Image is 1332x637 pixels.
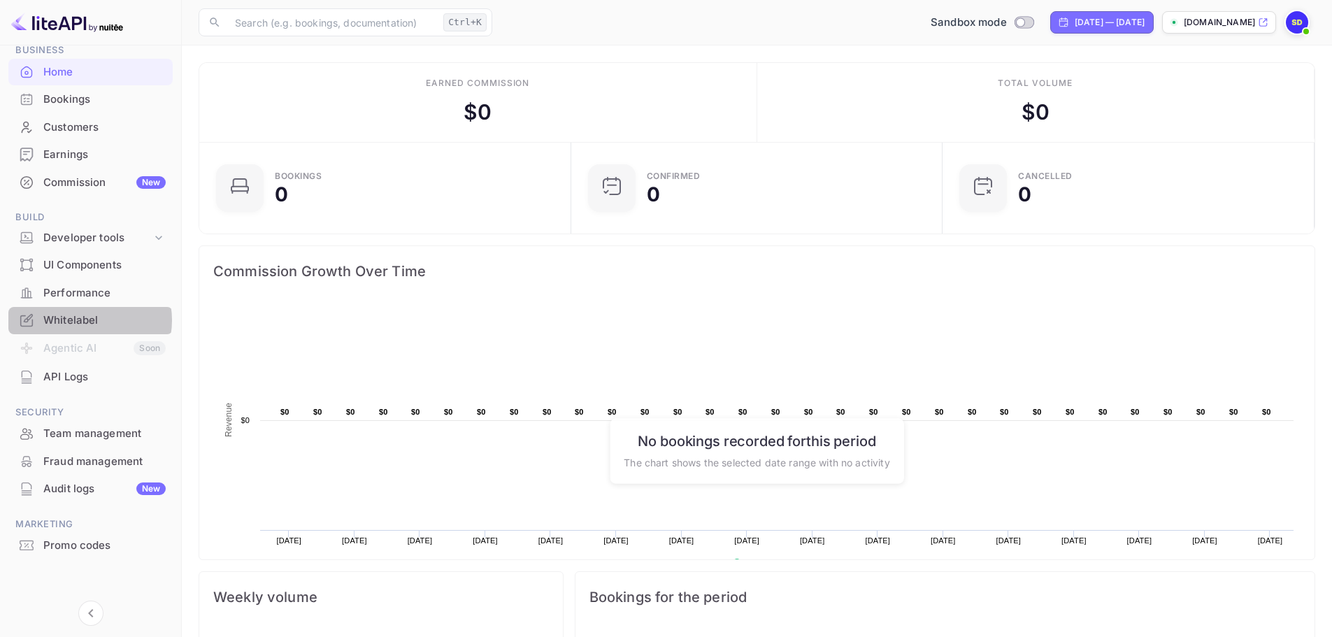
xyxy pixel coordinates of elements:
div: Whitelabel [43,313,166,329]
a: Fraud management [8,448,173,474]
text: $0 [477,408,486,416]
text: [DATE] [865,536,890,545]
div: $ 0 [464,96,492,128]
div: $ 0 [1022,96,1050,128]
span: Business [8,43,173,58]
span: Bookings for the period [589,586,1301,608]
a: Team management [8,420,173,446]
div: CANCELLED [1018,172,1073,180]
text: $0 [1033,408,1042,416]
div: Earnings [8,141,173,169]
text: [DATE] [734,536,759,545]
text: $0 [444,408,453,416]
text: $0 [1229,408,1238,416]
a: Earnings [8,141,173,167]
div: Developer tools [8,226,173,250]
text: $0 [411,408,420,416]
div: Customers [43,120,166,136]
text: $0 [1163,408,1173,416]
div: [DATE] — [DATE] [1075,16,1145,29]
button: Collapse navigation [78,601,103,626]
div: 0 [647,185,660,204]
div: Team management [8,420,173,448]
a: API Logs [8,364,173,389]
div: Team management [43,426,166,442]
div: Promo codes [8,532,173,559]
div: Fraud management [8,448,173,475]
a: Home [8,59,173,85]
span: Build [8,210,173,225]
div: CommissionNew [8,169,173,196]
div: Audit logs [43,481,166,497]
text: $0 [640,408,650,416]
text: $0 [1131,408,1140,416]
text: $0 [1000,408,1009,416]
text: Revenue [746,559,782,568]
h6: No bookings recorded for this period [624,432,889,449]
text: [DATE] [669,536,694,545]
span: Commission Growth Over Time [213,260,1301,282]
div: UI Components [8,252,173,279]
div: New [136,176,166,189]
p: [DOMAIN_NAME] [1184,16,1255,29]
a: Promo codes [8,532,173,558]
div: 0 [1018,185,1031,204]
div: Earned commission [426,77,529,90]
span: Sandbox mode [931,15,1007,31]
a: Bookings [8,86,173,112]
div: Home [43,64,166,80]
text: $0 [575,408,584,416]
div: Bookings [8,86,173,113]
text: [DATE] [473,536,498,545]
div: Developer tools [43,230,152,246]
text: [DATE] [996,536,1022,545]
text: [DATE] [408,536,433,545]
div: Earnings [43,147,166,163]
div: UI Components [43,257,166,273]
div: API Logs [43,369,166,385]
text: $0 [543,408,552,416]
text: [DATE] [800,536,825,545]
text: $0 [313,408,322,416]
input: Search (e.g. bookings, documentation) [227,8,438,36]
text: $0 [608,408,617,416]
text: [DATE] [277,536,302,545]
text: $0 [241,416,250,424]
div: New [136,482,166,495]
text: [DATE] [538,536,564,545]
text: Revenue [224,403,234,437]
a: Whitelabel [8,307,173,333]
text: $0 [1066,408,1075,416]
div: Home [8,59,173,86]
div: Switch to Production mode [925,15,1039,31]
text: $0 [771,408,780,416]
div: Ctrl+K [443,13,487,31]
a: CommissionNew [8,169,173,195]
text: $0 [706,408,715,416]
text: $0 [379,408,388,416]
div: Commission [43,175,166,191]
text: $0 [1098,408,1108,416]
a: Customers [8,114,173,140]
div: Total volume [998,77,1073,90]
text: $0 [510,408,519,416]
span: Security [8,405,173,420]
span: Weekly volume [213,586,549,608]
div: Whitelabel [8,307,173,334]
div: Customers [8,114,173,141]
div: 0 [275,185,288,204]
text: $0 [346,408,355,416]
text: [DATE] [603,536,629,545]
div: Performance [8,280,173,307]
text: $0 [836,408,845,416]
a: UI Components [8,252,173,278]
div: Bookings [275,172,322,180]
text: $0 [280,408,289,416]
text: $0 [673,408,682,416]
text: $0 [804,408,813,416]
div: Promo codes [43,538,166,554]
text: [DATE] [342,536,367,545]
text: [DATE] [1192,536,1217,545]
div: Audit logsNew [8,475,173,503]
div: Bookings [43,92,166,108]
